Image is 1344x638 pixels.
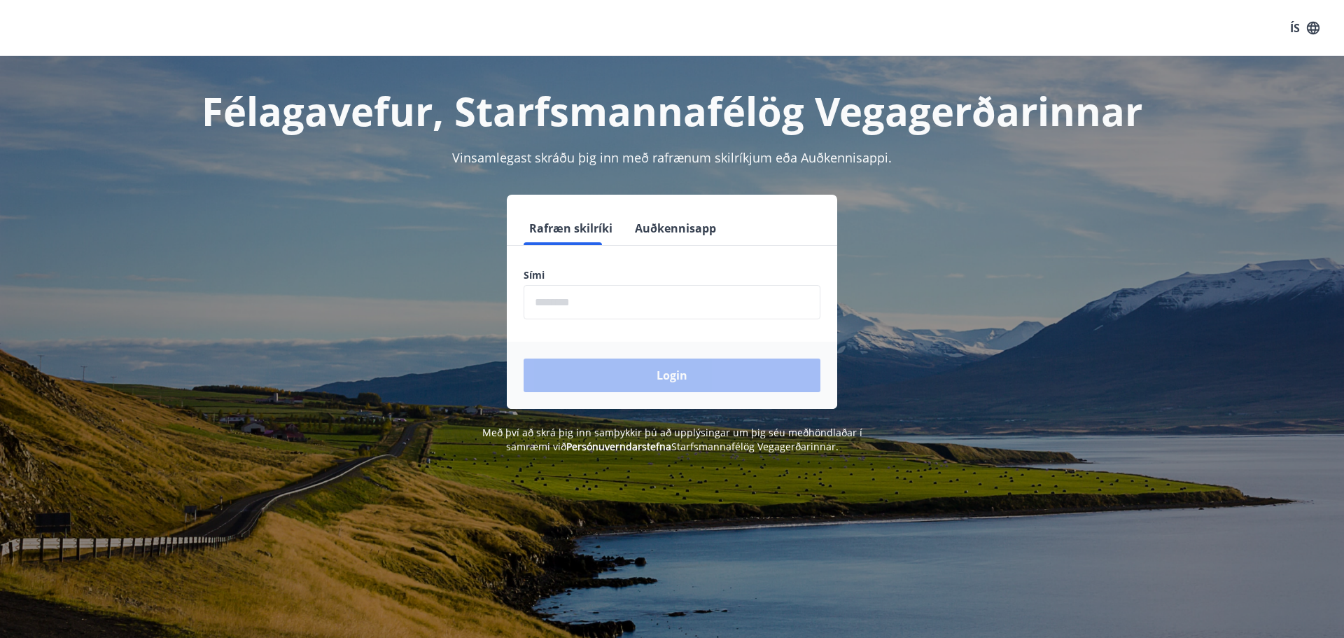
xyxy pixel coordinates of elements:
button: Auðkennisapp [629,211,722,245]
h1: Félagavefur, Starfsmannafélög Vegagerðarinnar [185,84,1159,137]
span: Vinsamlegast skráðu þig inn með rafrænum skilríkjum eða Auðkennisappi. [452,149,892,166]
a: Persónuverndarstefna [566,440,671,453]
label: Sími [524,268,820,282]
button: Rafræn skilríki [524,211,618,245]
button: ÍS [1282,15,1327,41]
span: Með því að skrá þig inn samþykkir þú að upplýsingar um þig séu meðhöndlaðar í samræmi við Starfsm... [482,426,862,453]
